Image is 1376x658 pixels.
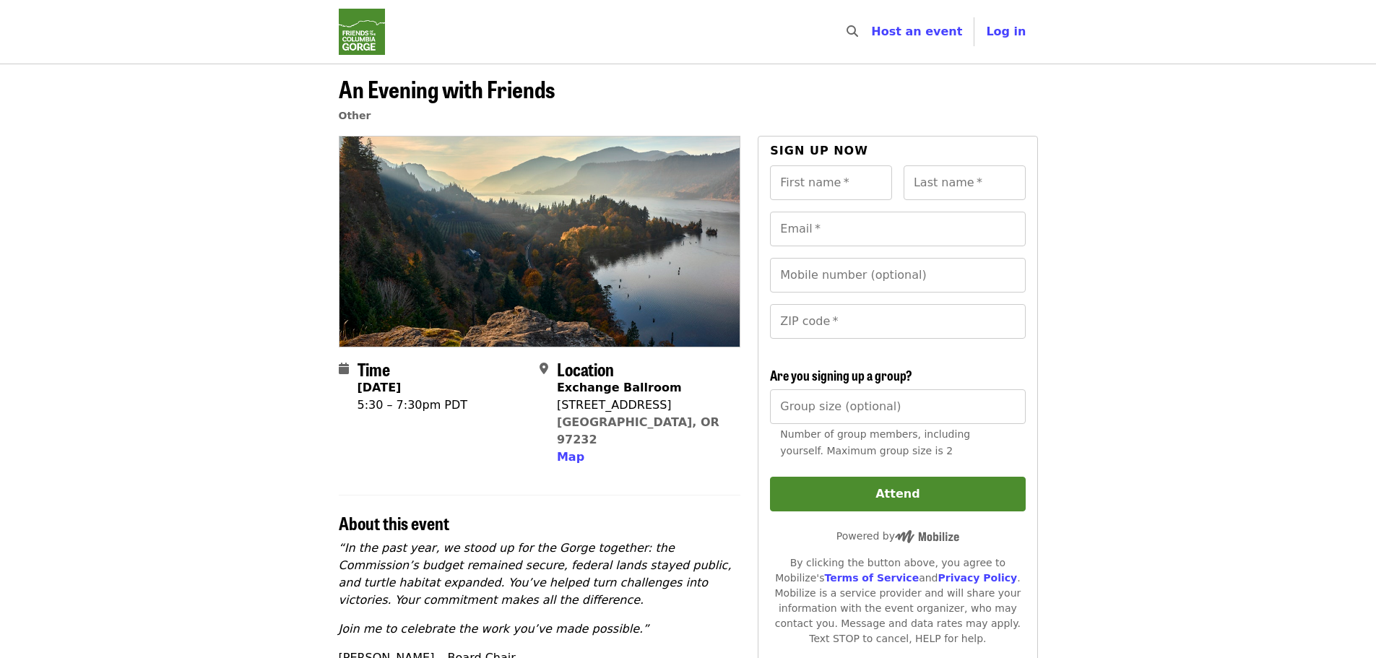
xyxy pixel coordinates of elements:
[770,389,1025,424] input: [object Object]
[339,622,649,636] em: Join me to celebrate the work you’ve made possible.”
[358,356,390,381] span: Time
[974,17,1037,46] button: Log in
[770,365,912,384] span: Are you signing up a group?
[770,304,1025,339] input: ZIP code
[824,572,919,584] a: Terms of Service
[339,110,371,121] a: Other
[780,428,970,456] span: Number of group members, including yourself. Maximum group size is 2
[339,137,740,346] img: An Evening with Friends organized by Friends Of The Columbia Gorge
[847,25,858,38] i: search icon
[339,510,449,535] span: About this event
[339,362,349,376] i: calendar icon
[540,362,548,376] i: map-marker-alt icon
[867,14,878,49] input: Search
[557,450,584,464] span: Map
[770,144,868,157] span: Sign up now
[770,555,1025,646] div: By clicking the button above, you agree to Mobilize's and . Mobilize is a service provider and wi...
[770,477,1025,511] button: Attend
[557,381,682,394] strong: Exchange Ballroom
[557,397,729,414] div: [STREET_ADDRESS]
[339,72,555,105] span: An Evening with Friends
[770,258,1025,293] input: Mobile number (optional)
[770,212,1025,246] input: Email
[770,165,892,200] input: First name
[557,415,719,446] a: [GEOGRAPHIC_DATA], OR 97232
[986,25,1026,38] span: Log in
[557,449,584,466] button: Map
[339,541,732,607] em: “In the past year, we stood up for the Gorge together: the Commission’s budget remained secure, f...
[895,530,959,543] img: Powered by Mobilize
[938,572,1017,584] a: Privacy Policy
[557,356,614,381] span: Location
[904,165,1026,200] input: Last name
[358,381,402,394] strong: [DATE]
[871,25,962,38] a: Host an event
[836,530,959,542] span: Powered by
[339,9,385,55] img: Friends Of The Columbia Gorge - Home
[358,397,468,414] div: 5:30 – 7:30pm PDT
